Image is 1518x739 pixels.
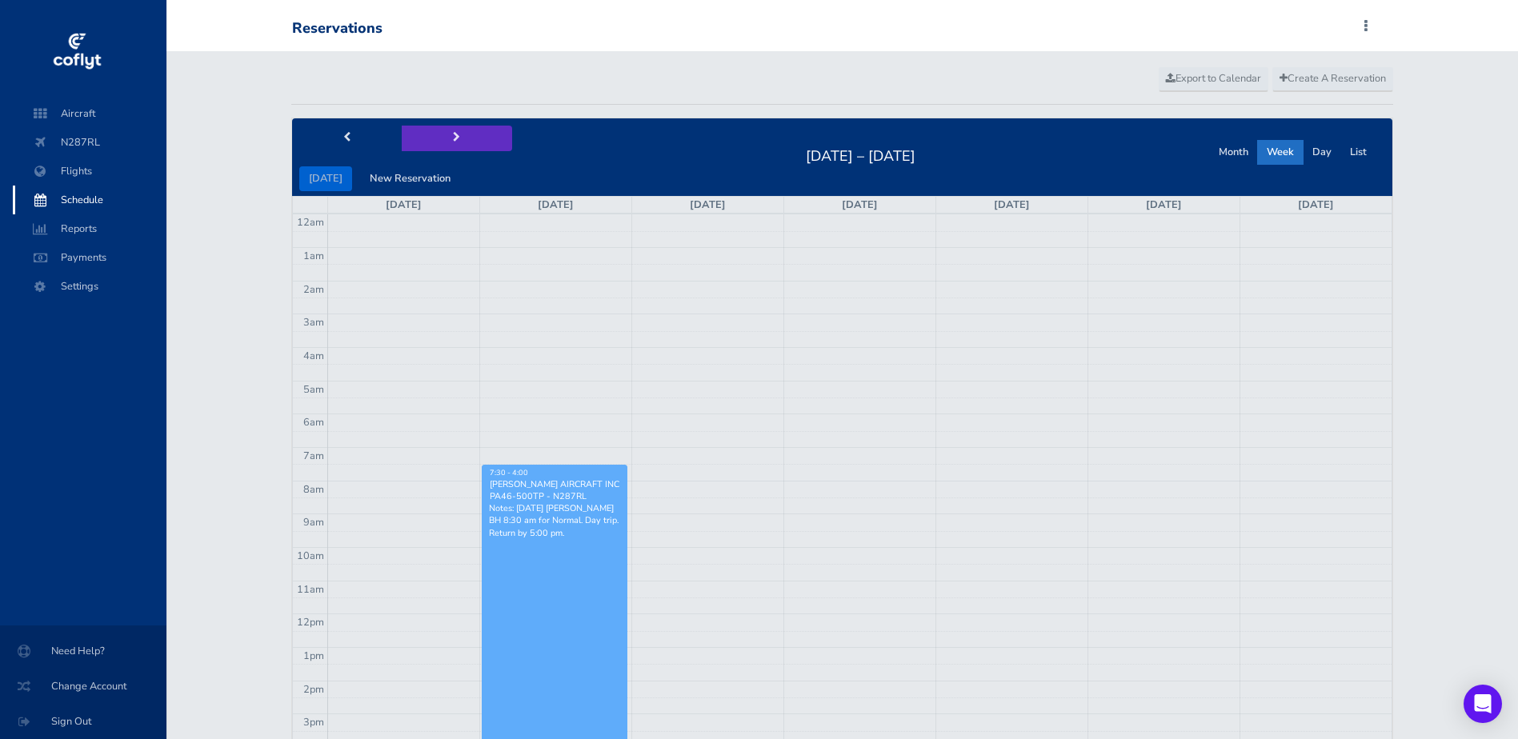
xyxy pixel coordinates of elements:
button: New Reservation [360,166,460,191]
span: 2am [303,282,324,297]
a: [DATE] [690,198,726,212]
div: Open Intercom Messenger [1464,685,1502,723]
span: 7am [303,449,324,463]
span: 4am [303,349,324,363]
span: Need Help? [19,637,147,665]
button: prev [292,126,403,150]
div: Reservations [292,20,383,38]
button: [DATE] [299,166,352,191]
img: coflyt logo [50,28,103,76]
span: Reports [29,214,150,243]
a: Export to Calendar [1159,67,1268,91]
a: [DATE] [1298,198,1334,212]
p: Notes: [DATE] [PERSON_NAME] BH 8:30 am for Normal. Day trip. Return by 5:00 pm. [489,502,620,539]
span: 2pm [303,682,324,697]
span: 7:30 - 4:00 [490,468,528,477]
button: next [402,126,512,150]
button: Day [1303,140,1341,165]
a: [DATE] [538,198,574,212]
span: 5am [303,382,324,397]
a: [DATE] [994,198,1030,212]
span: Schedule [29,186,150,214]
span: 9am [303,515,324,529]
button: Month [1209,140,1258,165]
span: 10am [297,549,324,563]
button: List [1340,140,1376,165]
span: Aircraft [29,99,150,128]
span: N287RL [29,128,150,157]
span: Sign Out [19,707,147,736]
button: Week [1257,140,1304,165]
a: [DATE] [842,198,878,212]
span: Create A Reservation [1280,71,1386,86]
span: 12pm [297,615,324,629]
span: 3am [303,315,324,330]
a: Create A Reservation [1272,67,1393,91]
span: 11am [297,582,324,597]
h2: [DATE] – [DATE] [796,143,925,166]
a: [DATE] [1146,198,1182,212]
span: 12am [297,215,324,230]
span: Payments [29,243,150,272]
span: 8am [303,482,324,497]
span: Settings [29,272,150,301]
span: 1pm [303,649,324,663]
a: [DATE] [386,198,422,212]
span: 1am [303,249,324,263]
span: Export to Calendar [1166,71,1261,86]
div: [PERSON_NAME] AIRCRAFT INC PA46-500TP - N287RL [489,478,620,502]
span: Flights [29,157,150,186]
span: 6am [303,415,324,429]
span: Change Account [19,672,147,701]
span: 3pm [303,715,324,729]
